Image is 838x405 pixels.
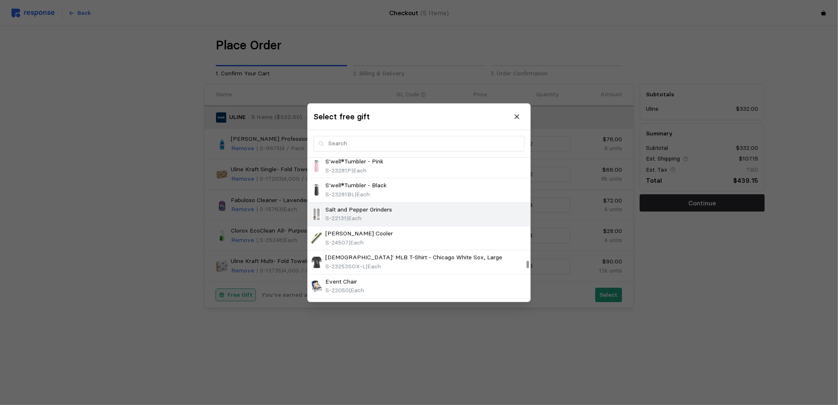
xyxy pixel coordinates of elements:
p: S'well®Tumbler - Black [325,181,387,190]
img: S-22131 [311,208,323,220]
img: S-23253SOX-L [311,256,323,268]
span: S-22131 [325,214,346,222]
p: S'well®Tumbler - Pink [325,157,383,166]
span: | Each [366,263,381,270]
span: S-22050 [325,286,349,294]
img: S-23281BL [311,184,323,196]
span: | Each [355,191,370,198]
span: S-23281BL [325,191,355,198]
span: | Each [349,286,364,294]
span: | Each [351,166,367,174]
span: S-23281P [325,166,351,174]
input: Search [328,136,520,151]
span: | Each [346,214,362,222]
h3: Select free gift [313,111,370,122]
p: [PERSON_NAME] Cooler [325,229,393,238]
img: S-22050 [311,280,323,292]
span: S-23253SOX-L [325,263,366,270]
img: S-23281P [311,160,323,172]
p: Fish Knife [325,301,352,310]
span: | Each [348,238,364,246]
span: S-24507 [325,238,348,246]
p: Salt and Pepper Grinders [325,205,392,214]
p: Event Chair [325,277,357,286]
img: S-24507 [311,232,323,244]
p: [DEMOGRAPHIC_DATA]' MLB T-Shirt - Chicago White Sox, Large [325,253,502,262]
